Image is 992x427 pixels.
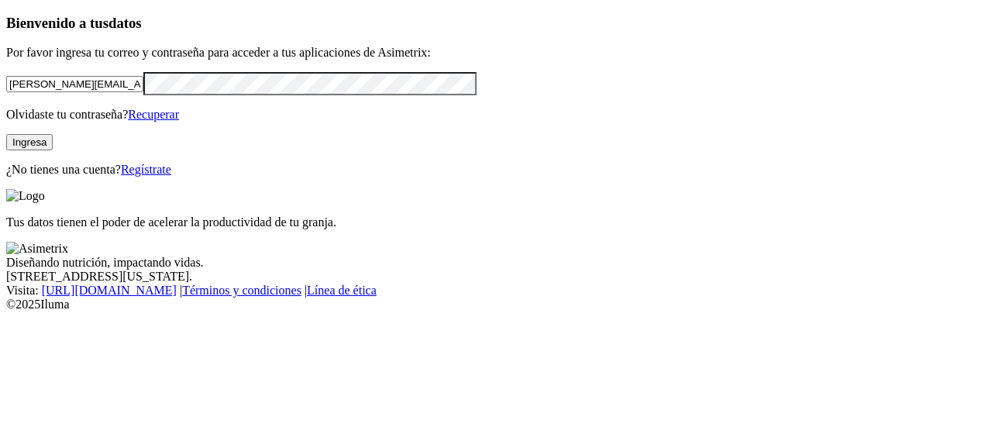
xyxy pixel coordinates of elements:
[307,284,377,297] a: Línea de ética
[6,163,986,177] p: ¿No tienes una cuenta?
[6,15,986,32] h3: Bienvenido a tus
[6,76,143,92] input: Tu correo
[6,242,68,256] img: Asimetrix
[6,215,986,229] p: Tus datos tienen el poder de acelerar la productividad de tu granja.
[6,270,986,284] div: [STREET_ADDRESS][US_STATE].
[182,284,301,297] a: Términos y condiciones
[121,163,171,176] a: Regístrate
[128,108,179,121] a: Recuperar
[6,284,986,298] div: Visita : | |
[6,108,986,122] p: Olvidaste tu contraseña?
[6,189,45,203] img: Logo
[6,134,53,150] button: Ingresa
[108,15,142,31] span: datos
[42,284,177,297] a: [URL][DOMAIN_NAME]
[6,256,986,270] div: Diseñando nutrición, impactando vidas.
[6,298,986,312] div: © 2025 Iluma
[6,46,986,60] p: Por favor ingresa tu correo y contraseña para acceder a tus aplicaciones de Asimetrix:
